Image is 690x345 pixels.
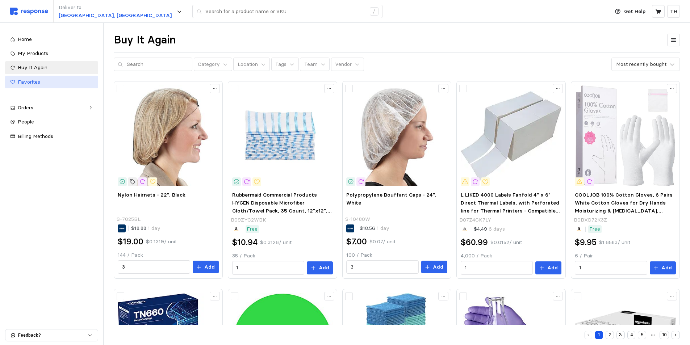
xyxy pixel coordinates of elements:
span: 1 day [375,225,389,231]
p: $0.07 / unit [369,238,396,246]
p: Add [433,263,443,271]
p: Add [204,263,215,271]
a: Favorites [5,76,98,89]
span: Favorites [18,79,40,85]
img: S-7025BL [118,85,218,186]
img: 61kZ5mp4iJL.__AC_SX300_SY300_QL70_FMwebp_.jpg [461,85,561,186]
span: 1 day [146,225,160,231]
h2: $60.99 [461,237,488,248]
span: Rubbermaid Commercial Products HYGEN Disposable Microfiber Cloth/Towel Pack, 35 Count, 12"x12", w... [232,192,331,237]
p: 6 / Pair [575,252,676,260]
span: Billing Methods [18,133,53,139]
a: Home [5,33,98,46]
p: 35 / Pack [232,252,333,260]
p: B07Z4GK7LY [459,216,491,224]
h1: Buy It Again [114,33,176,47]
p: Add [661,264,672,272]
p: $4.49 [474,225,505,233]
button: 2 [606,331,614,339]
p: Add [547,264,558,272]
span: People [18,118,34,125]
button: Feedback? [5,329,98,341]
p: $0.3126 / unit [260,239,292,247]
p: Get Help [624,8,645,16]
input: Qty [236,261,300,274]
p: Tags [275,60,287,68]
span: My Products [18,50,48,56]
p: [GEOGRAPHIC_DATA], [GEOGRAPHIC_DATA] [59,12,172,20]
p: TH [670,8,677,16]
input: Qty [351,261,414,274]
p: 4,000 / Pack [461,252,561,260]
p: Deliver to [59,4,172,12]
h2: $7.00 [346,236,367,247]
button: 3 [616,331,625,339]
button: Get Help [611,5,650,18]
a: My Products [5,47,98,60]
img: S-10480W [346,85,447,186]
img: 71A195P9y2L._AC_SX466_.jpg [575,85,676,186]
button: Vendor [331,58,364,71]
input: Search [127,58,188,71]
p: Vendor [335,60,352,68]
button: 1 [595,331,603,339]
span: Home [18,36,32,42]
p: S-10480W [345,215,370,223]
button: 5 [638,331,646,339]
p: S-7025BL [117,215,141,223]
a: Buy It Again [5,61,98,74]
a: Orders [5,101,98,114]
p: 100 / Pack [346,251,447,259]
p: B0BXD72K3Z [574,216,607,224]
p: Feedback? [18,332,88,338]
span: Nylon Hairnets - 22", Black [118,192,185,198]
input: Qty [122,261,186,274]
p: B09ZYC2WBK [231,216,266,224]
h2: $10.94 [232,237,258,248]
p: $0.1319 / unit [146,238,177,246]
span: COOLJOB 100% Cotton Gloves, 6 Pairs White Cotton Gloves for Dry Hands Moisturizing & [MEDICAL_DAT... [575,192,673,245]
p: $0.0152 / unit [490,239,522,247]
p: Add [319,264,329,272]
img: svg%3e [10,8,48,15]
button: 4 [627,331,636,339]
span: Polypropylene Bouffant Caps - 24", White [346,192,436,206]
h2: $19.00 [118,236,143,247]
div: Most recently bought [616,60,666,68]
a: Billing Methods [5,130,98,143]
span: L LIKED 4000 Labels Fanfold 4" x 6" Direct Thermal Labels, with Perforated line for Thermal Print... [461,192,560,230]
p: Team [304,60,318,68]
span: 6 days [487,226,505,232]
a: People [5,115,98,129]
button: 10 [660,331,669,339]
p: $18.56 [360,224,389,232]
button: Tags [271,58,299,71]
div: Orders [18,104,85,112]
p: 144 / Pack [118,251,218,259]
button: Category [194,58,232,71]
span: Buy It Again [18,64,47,71]
p: $1.6583 / unit [599,239,630,247]
p: Free [247,225,258,233]
button: Team [300,58,330,71]
input: Search for a product name or SKU [205,5,366,18]
button: Add [535,261,561,274]
h2: $9.95 [575,237,597,248]
button: Add [193,261,219,274]
button: TH [667,5,680,18]
div: / [370,7,379,16]
input: Qty [579,261,643,274]
img: 41bKHm22DbL._SX522_.jpg [232,85,333,186]
button: Location [233,58,270,71]
button: Add [307,261,333,274]
p: Category [198,60,220,68]
p: Location [238,60,258,68]
p: Free [589,225,600,233]
input: Qty [465,261,528,274]
button: Add [650,261,676,274]
button: Add [421,261,447,274]
p: $18.88 [131,224,160,232]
